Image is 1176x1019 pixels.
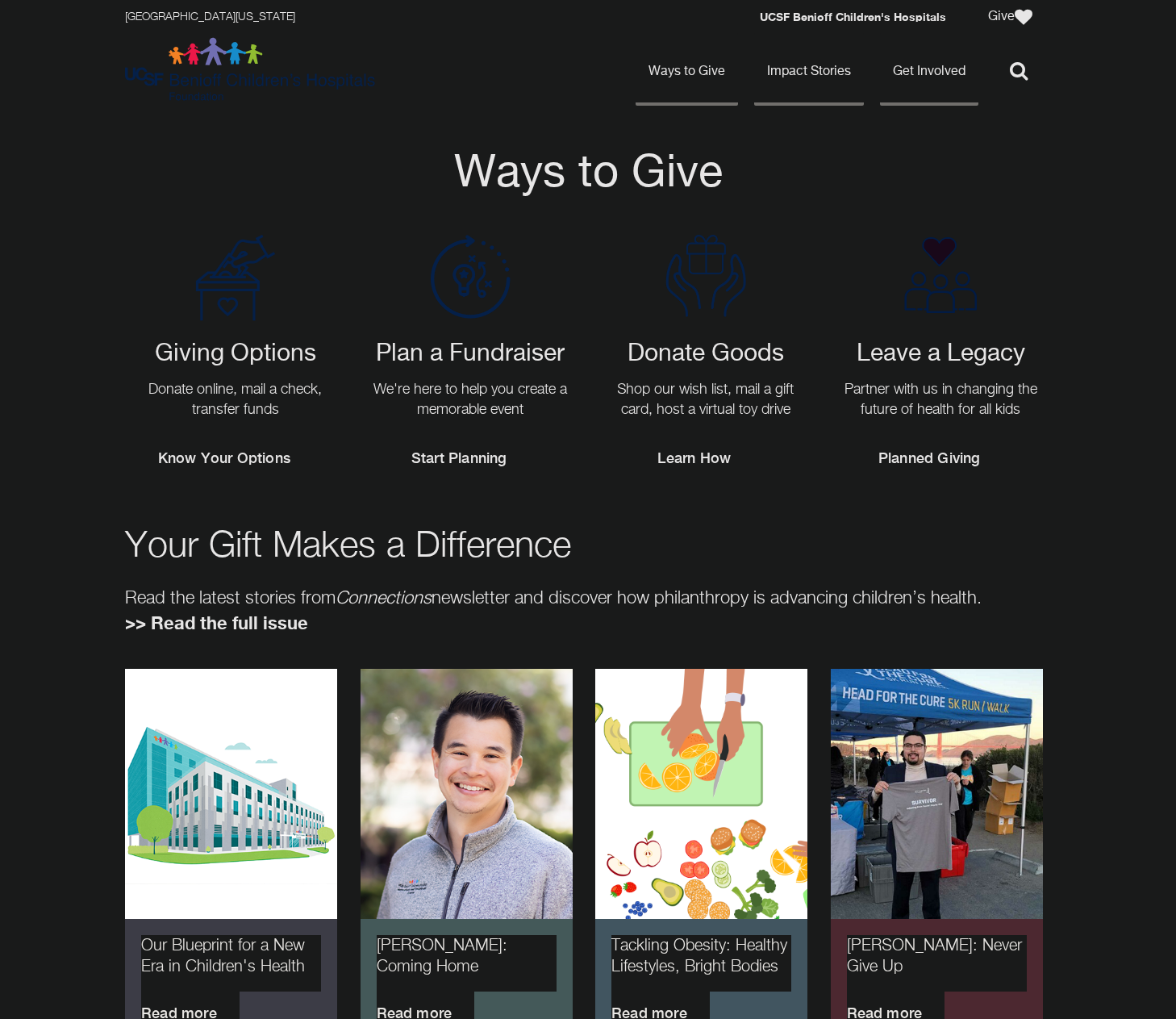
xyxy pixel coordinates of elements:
p: Our Blueprint for a New Era in Children's Health [141,935,321,992]
p: [PERSON_NAME]: Never Give Up [847,935,1027,992]
h2: Giving Options [133,340,338,369]
a: [GEOGRAPHIC_DATA][US_STATE] [125,11,295,23]
a: Give [978,1,1051,33]
a: Get Involved [880,33,978,106]
h2: Plan a Fundraiser [369,340,573,369]
img: Plan a Fundraiser [430,235,511,319]
a: Impact Stories [754,33,864,106]
a: Plan a Fundraiser Plan a Fundraiser We're here to help you create a memorable event Start Planning [361,235,582,480]
em: Connections [336,590,432,608]
h2: Donate Goods [603,340,808,369]
p: We're here to help you create a memorable event [369,380,573,420]
img: Chris after his 5k [831,669,1043,984]
a: >> Read the full issue [125,612,308,633]
img: new hospital building graphic [125,669,337,984]
a: Donate Goods Donate Goods Shop our wish list, mail a gift card, host a virtual toy drive Learn How [595,235,816,480]
a: Payment Options Giving Options Donate online, mail a check, transfer funds Know Your Options [125,235,346,480]
img: Anthony Ong [361,669,573,984]
img: healthy bodies graphic [595,669,807,984]
p: [PERSON_NAME]: Coming Home [377,935,557,992]
a: UCSF Benioff Children's Hospitals [760,10,946,23]
a: Leave a Legacy Partner with us in changing the future of health for all kids Planned Giving [831,235,1052,480]
p: Read the latest stories from newsletter and discover how philanthropy is advancing children’s hea... [125,585,1051,637]
span: Start Planning [411,436,530,480]
span: Learn How [657,436,753,480]
p: Donate online, mail a check, transfer funds [133,380,338,420]
img: Logo for UCSF Benioff Children's Hospitals Foundation [125,37,379,102]
h2: Ways to Give [125,146,1051,203]
span: Know Your Options [158,436,313,480]
img: Payment Options [195,235,276,321]
img: Donate Goods [665,235,746,317]
h2: Leave a Legacy [839,340,1044,369]
a: Ways to Give [636,33,738,106]
p: Tackling Obesity: Healthy Lifestyles, Bright Bodies [611,935,791,992]
p: Your Gift Makes a Difference [125,528,1051,565]
p: Partner with us in changing the future of health for all kids [839,380,1044,420]
p: Shop our wish list, mail a gift card, host a virtual toy drive [603,380,808,420]
span: Planned Giving [878,436,1003,480]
